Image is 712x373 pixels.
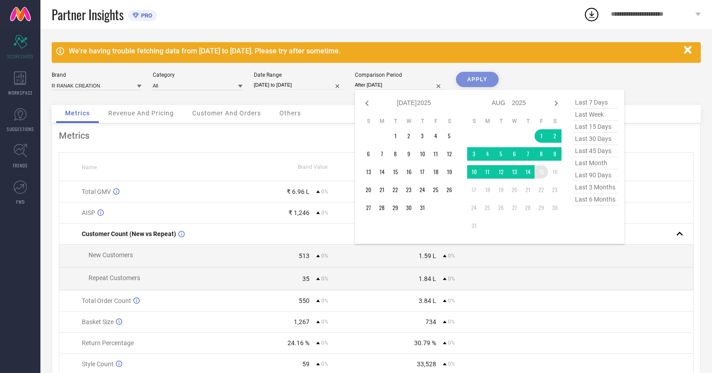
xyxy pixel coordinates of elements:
[494,165,508,179] td: Tue Aug 12 2025
[508,165,521,179] td: Wed Aug 13 2025
[573,109,618,121] span: last week
[535,118,548,125] th: Friday
[417,360,436,368] div: 33,528
[321,340,328,346] span: 0%
[375,165,389,179] td: Mon Jul 14 2025
[467,147,481,161] td: Sun Aug 03 2025
[402,201,416,215] td: Wed Jul 30 2025
[299,252,310,259] div: 513
[429,165,442,179] td: Fri Jul 18 2025
[389,129,402,143] td: Tue Jul 01 2025
[467,165,481,179] td: Sun Aug 10 2025
[82,339,134,347] span: Return Percentage
[521,201,535,215] td: Thu Aug 28 2025
[448,361,455,367] span: 0%
[416,201,429,215] td: Thu Jul 31 2025
[375,201,389,215] td: Mon Jul 28 2025
[362,165,375,179] td: Sun Jul 13 2025
[82,318,114,325] span: Basket Size
[508,183,521,197] td: Wed Aug 20 2025
[429,118,442,125] th: Friday
[153,72,243,78] div: Category
[294,318,310,325] div: 1,267
[402,147,416,161] td: Wed Jul 09 2025
[448,276,455,282] span: 0%
[88,251,133,259] span: New Customers
[8,89,33,96] span: WORKSPACE
[362,118,375,125] th: Sunday
[16,198,25,205] span: FWD
[321,298,328,304] span: 0%
[321,253,328,259] span: 0%
[448,298,455,304] span: 0%
[279,110,301,117] span: Others
[82,164,97,171] span: Name
[467,118,481,125] th: Sunday
[548,183,562,197] td: Sat Aug 23 2025
[389,147,402,161] td: Tue Jul 08 2025
[573,169,618,181] span: last 90 days
[494,183,508,197] td: Tue Aug 19 2025
[414,339,436,347] div: 30.79 %
[139,12,152,19] span: PRO
[82,188,111,195] span: Total GMV
[494,147,508,161] td: Tue Aug 05 2025
[416,118,429,125] th: Thursday
[321,210,328,216] span: 0%
[302,360,310,368] div: 59
[402,129,416,143] td: Wed Jul 02 2025
[494,201,508,215] td: Tue Aug 26 2025
[442,147,456,161] td: Sat Jul 12 2025
[362,201,375,215] td: Sun Jul 27 2025
[82,297,131,304] span: Total Order Count
[298,164,327,170] span: Brand Value
[419,252,436,259] div: 1.59 L
[425,318,436,325] div: 734
[82,230,176,237] span: Customer Count (New vs Repeat)
[535,201,548,215] td: Fri Aug 29 2025
[375,147,389,161] td: Mon Jul 07 2025
[573,193,618,206] span: last 6 months
[402,118,416,125] th: Wednesday
[52,5,124,24] span: Partner Insights
[573,97,618,109] span: last 7 days
[52,72,142,78] div: Brand
[429,183,442,197] td: Fri Jul 25 2025
[88,274,140,281] span: Repeat Customers
[416,147,429,161] td: Thu Jul 10 2025
[321,361,328,367] span: 0%
[448,319,455,325] span: 0%
[467,183,481,197] td: Sun Aug 17 2025
[481,118,494,125] th: Monday
[494,118,508,125] th: Tuesday
[375,118,389,125] th: Monday
[521,183,535,197] td: Thu Aug 21 2025
[521,147,535,161] td: Thu Aug 07 2025
[448,340,455,346] span: 0%
[302,275,310,282] div: 35
[573,121,618,133] span: last 15 days
[362,98,372,109] div: Previous month
[389,118,402,125] th: Tuesday
[573,181,618,193] span: last 3 months
[7,53,34,60] span: SCORECARDS
[355,80,445,90] input: Select comparison period
[321,189,328,195] span: 0%
[508,201,521,215] td: Wed Aug 27 2025
[355,72,445,78] div: Comparison Period
[442,183,456,197] td: Sat Jul 26 2025
[389,165,402,179] td: Tue Jul 15 2025
[481,147,494,161] td: Mon Aug 04 2025
[429,147,442,161] td: Fri Jul 11 2025
[389,183,402,197] td: Tue Jul 22 2025
[442,165,456,179] td: Sat Jul 19 2025
[551,98,562,109] div: Next month
[508,118,521,125] th: Wednesday
[548,201,562,215] td: Sat Aug 30 2025
[287,339,310,347] div: 24.16 %
[419,297,436,304] div: 3.84 L
[299,297,310,304] div: 550
[573,157,618,169] span: last month
[82,360,114,368] span: Style Count
[59,130,694,141] div: Metrics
